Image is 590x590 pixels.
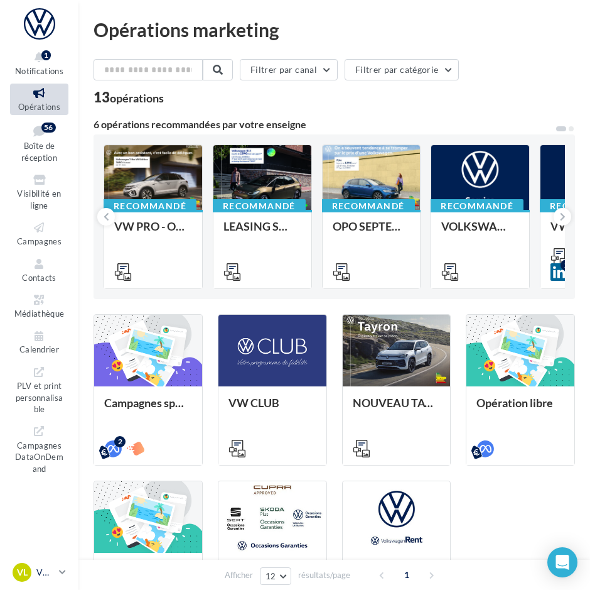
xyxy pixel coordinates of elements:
[476,396,564,422] div: Opération libre
[21,141,57,163] span: Boîte de réception
[298,569,350,581] span: résultats/page
[94,119,555,129] div: 6 opérations recommandées par votre enseigne
[94,20,575,39] div: Opérations marketing
[10,170,68,213] a: Visibilité en ligne
[228,396,316,422] div: VW CLUB
[10,254,68,285] a: Contacts
[10,120,68,166] a: Boîte de réception56
[104,199,196,213] div: Recommandé
[10,84,68,114] a: Opérations
[213,199,306,213] div: Recommandé
[10,48,68,79] button: Notifications 1
[41,50,51,60] div: 1
[114,220,192,245] div: VW PRO - OFFRE DE SEPTEMBRE 25
[560,259,572,271] div: 2
[17,188,61,210] span: Visibilité en ligne
[18,102,60,112] span: Opérations
[322,199,415,213] div: Recommandé
[223,220,301,245] div: LEASING SOCIAL 2025
[225,569,253,581] span: Afficher
[260,567,292,585] button: 12
[431,199,523,213] div: Recommandé
[10,290,68,321] a: Médiathèque
[10,422,68,476] a: Campagnes DataOnDemand
[397,565,417,585] span: 1
[10,218,68,249] a: Campagnes
[94,90,164,104] div: 13
[333,220,410,245] div: OPO SEPTEMBRE 2025
[265,571,276,581] span: 12
[22,273,56,283] span: Contacts
[36,566,54,579] p: VW LESCAR
[104,396,192,422] div: Campagnes sponsorisées OPO Septembre
[353,396,441,422] div: NOUVEAU TAYRON - MARS 2025
[14,309,65,319] span: Médiathèque
[17,566,28,579] span: VL
[10,327,68,358] a: Calendrier
[441,220,519,245] div: VOLKSWAGEN APRES-VENTE
[15,66,63,76] span: Notifications
[41,123,56,133] div: 56
[19,345,59,355] span: Calendrier
[110,92,164,104] div: opérations
[15,438,63,474] span: Campagnes DataOnDemand
[10,363,68,417] a: PLV et print personnalisable
[16,378,63,414] span: PLV et print personnalisable
[345,59,459,80] button: Filtrer par catégorie
[240,59,338,80] button: Filtrer par canal
[17,236,62,246] span: Campagnes
[114,436,126,447] div: 2
[547,547,577,577] div: Open Intercom Messenger
[10,560,68,584] a: VL VW LESCAR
